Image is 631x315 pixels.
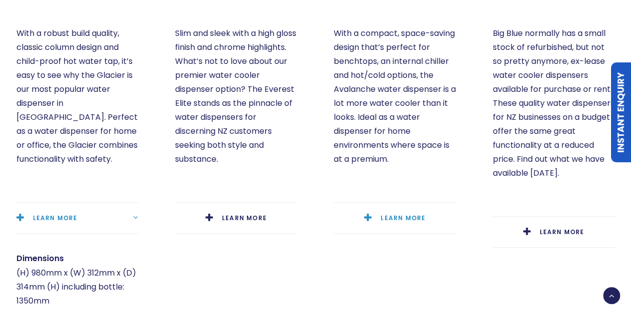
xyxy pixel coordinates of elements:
p: Slim and sleek with a high gloss finish and chrome highlights. What’s not to love about our premi... [175,26,297,166]
a: LEARN MORE [492,217,615,247]
p: Big Blue normally has a small stock of refurbished, but not so pretty anymore, ex-lease water coo... [492,26,615,180]
span: LEARN MORE [539,228,584,236]
a: LEARN MORE [334,203,456,233]
span: LEARN MORE [222,214,267,222]
a: LEARN MORE [16,203,139,233]
a: Instant Enquiry [611,62,631,162]
p: With a robust build quality, classic column design and child-proof hot water tap, it’s easy to se... [16,26,139,166]
a: LEARN MORE [175,203,297,233]
iframe: Chatbot [565,249,617,301]
span: LEARN MORE [33,214,78,222]
p: With a compact, space-saving design that’s perfect for benchtops, an internal chiller and hot/col... [334,26,456,166]
p: (H) 980mm x (W) 312mm x (D) 314mm (H) including bottle: 1350mm [16,252,139,308]
span: LEARN MORE [381,214,425,222]
strong: Dimensions [16,253,64,264]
